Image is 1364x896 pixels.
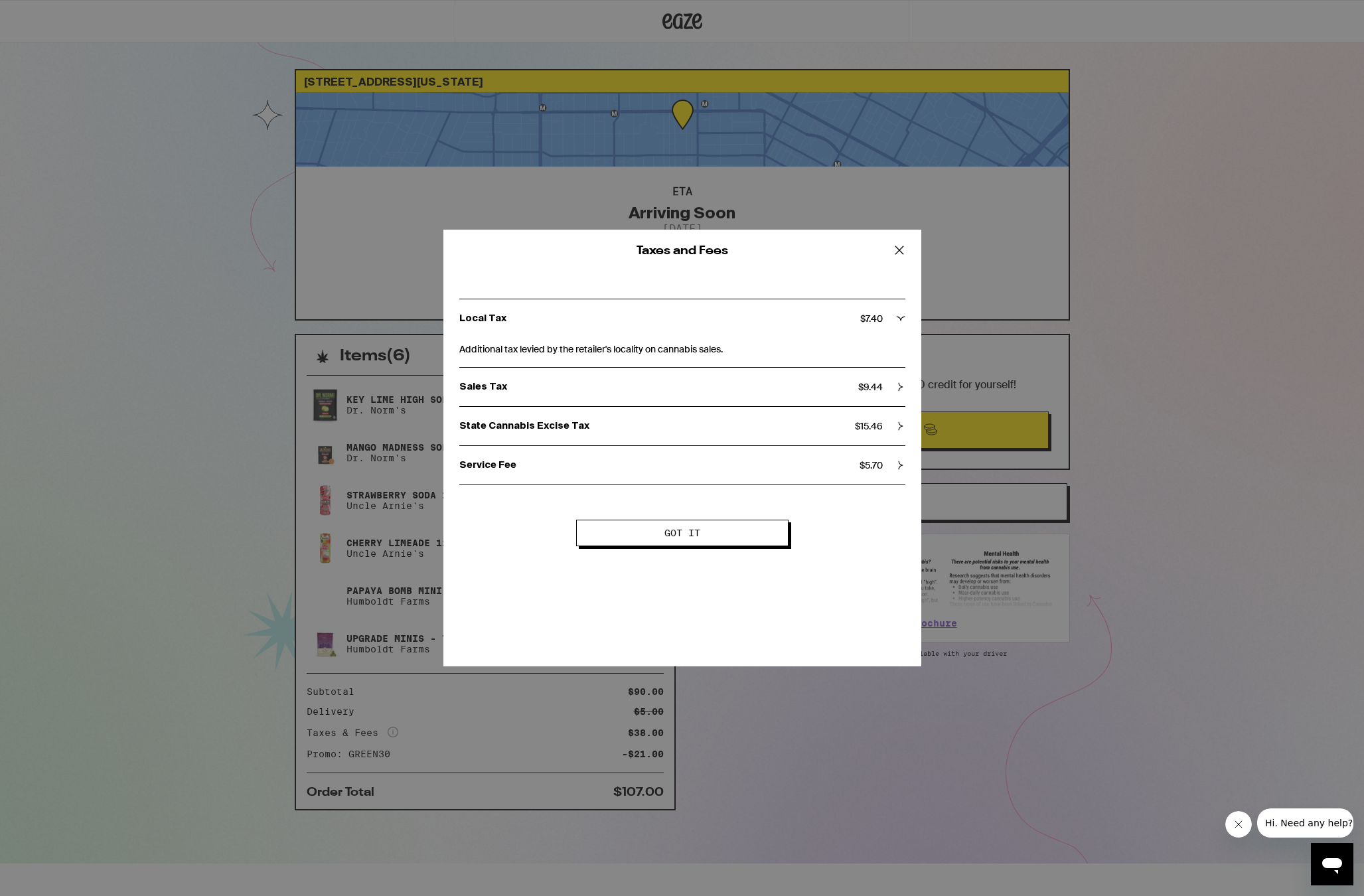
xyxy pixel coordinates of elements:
span: $ 9.44 [858,381,883,393]
iframe: Button to launch messaging window [1311,843,1353,885]
iframe: Message from company [1257,808,1353,838]
h2: Taxes and Fees [486,245,879,257]
span: Additional tax levied by the retailer's locality on cannabis sales. [459,338,905,356]
span: $ 5.70 [860,459,883,471]
span: $ 15.46 [855,420,883,432]
p: Local Tax [459,313,860,325]
iframe: Close message [1225,811,1252,838]
p: Service Fee [459,459,860,471]
span: Got it [664,528,700,538]
p: State Cannabis Excise Tax [459,420,855,432]
button: Got it [576,520,789,546]
span: $ 7.40 [860,313,883,325]
p: Sales Tax [459,381,858,393]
